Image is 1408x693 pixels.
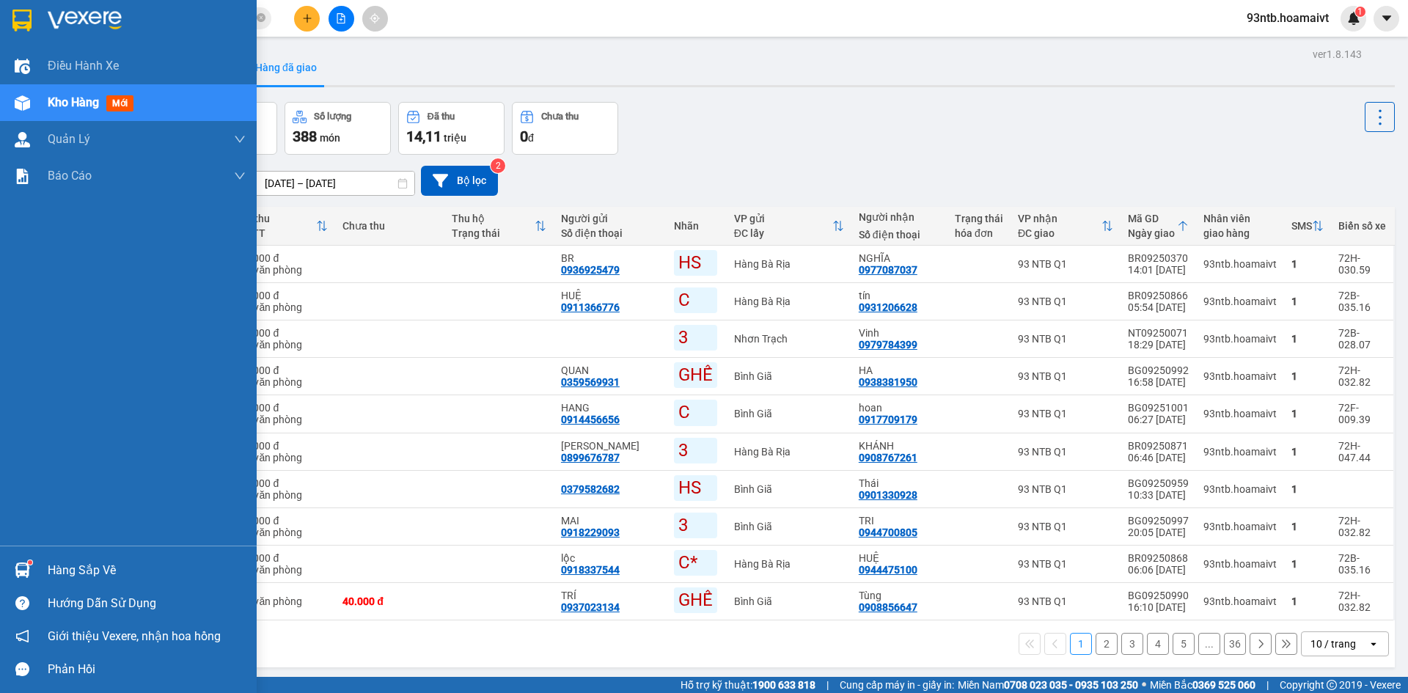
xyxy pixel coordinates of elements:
[421,166,498,196] button: Bộ lọc
[734,446,844,458] div: Hàng Bà Rịa
[238,264,328,276] div: Tại văn phòng
[1203,296,1277,307] div: 93ntb.hoamaivt
[1128,339,1189,351] div: 18:29 [DATE]
[48,130,90,148] span: Quản Lý
[1291,483,1324,495] div: 1
[238,564,328,576] div: Tại văn phòng
[336,13,346,23] span: file-add
[15,562,30,578] img: warehouse-icon
[1128,301,1189,313] div: 05:54 [DATE]
[734,296,844,307] div: Hàng Bà Rịa
[1203,213,1277,224] div: Nhân viên
[1018,446,1113,458] div: 93 NTB Q1
[561,414,620,425] div: 0914456656
[1291,258,1324,270] div: 1
[243,50,329,85] button: Hàng đã giao
[1192,679,1255,691] strong: 0369 525 060
[491,158,505,173] sup: 2
[48,95,99,109] span: Kho hàng
[561,252,659,264] div: BR
[734,227,832,239] div: ĐC lấy
[234,170,246,182] span: down
[1338,440,1386,463] div: 72H-047.44
[15,59,30,74] img: warehouse-icon
[1128,213,1177,224] div: Mã GD
[1018,408,1113,419] div: 93 NTB Q1
[1203,446,1277,458] div: 93ntb.hoamaivt
[734,333,844,345] div: Nhơn Trạch
[859,477,940,489] div: Thái
[370,13,380,23] span: aim
[674,400,717,425] div: C
[1357,7,1363,17] span: 1
[294,6,320,32] button: plus
[1018,483,1113,495] div: 93 NTB Q1
[859,402,940,414] div: hoan
[234,133,246,145] span: down
[674,220,719,232] div: Nhãn
[342,220,437,232] div: Chưa thu
[238,213,316,224] div: Đã thu
[1203,370,1277,382] div: 93ntb.hoamaivt
[561,601,620,613] div: 0937023134
[406,128,441,145] span: 14,11
[859,552,940,564] div: HUỆ
[859,301,917,313] div: 0931206628
[15,629,29,643] span: notification
[859,290,940,301] div: tín
[1203,521,1277,532] div: 93ntb.hoamaivt
[7,81,98,141] b: 93 Nguyễn Thái Bình, [GEOGRAPHIC_DATA]
[1121,633,1143,655] button: 3
[1004,679,1138,691] strong: 0708 023 035 - 0935 103 250
[1018,296,1113,307] div: 93 NTB Q1
[1203,408,1277,419] div: 93ntb.hoamaivt
[561,483,620,495] div: 0379582682
[1338,402,1386,425] div: 72F-009.39
[561,515,659,527] div: MAI
[512,102,618,155] button: Chưa thu0đ
[1128,515,1189,527] div: BG09250997
[826,677,829,693] span: |
[1266,677,1269,693] span: |
[238,527,328,538] div: Tại văn phòng
[452,227,535,239] div: Trạng thái
[1291,408,1324,419] div: 1
[257,12,265,26] span: close-circle
[1327,680,1337,690] span: copyright
[1121,207,1196,246] th: Toggle SortBy
[101,81,194,109] b: 154/1 Bình Giã, P 8
[561,364,659,376] div: QUAN
[15,169,30,184] img: solution-icon
[561,590,659,601] div: TRÍ
[1128,290,1189,301] div: BR09250866
[320,132,340,144] span: món
[238,290,328,301] div: 40.000 đ
[958,677,1138,693] span: Miền Nam
[1128,327,1189,339] div: NT09250071
[1291,296,1324,307] div: 1
[1018,521,1113,532] div: 93 NTB Q1
[15,95,30,111] img: warehouse-icon
[1128,376,1189,388] div: 16:58 [DATE]
[48,56,119,75] span: Điều hành xe
[1291,220,1312,232] div: SMS
[674,325,717,351] div: 3
[734,408,844,419] div: Bình Giã
[231,207,335,246] th: Toggle SortBy
[238,252,328,264] div: 30.000 đ
[238,489,328,501] div: Tại văn phòng
[1291,333,1324,345] div: 1
[681,677,815,693] span: Hỗ trợ kỹ thuật:
[1128,601,1189,613] div: 16:10 [DATE]
[1128,414,1189,425] div: 06:27 [DATE]
[859,440,940,452] div: KHÁNH
[238,552,328,564] div: 50.000 đ
[238,227,316,239] div: HTTT
[1310,637,1356,651] div: 10 / trang
[561,213,659,224] div: Người gửi
[444,132,466,144] span: triệu
[1284,207,1331,246] th: Toggle SortBy
[1173,633,1195,655] button: 5
[48,560,246,582] div: Hàng sắp về
[674,362,717,388] div: GHẾ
